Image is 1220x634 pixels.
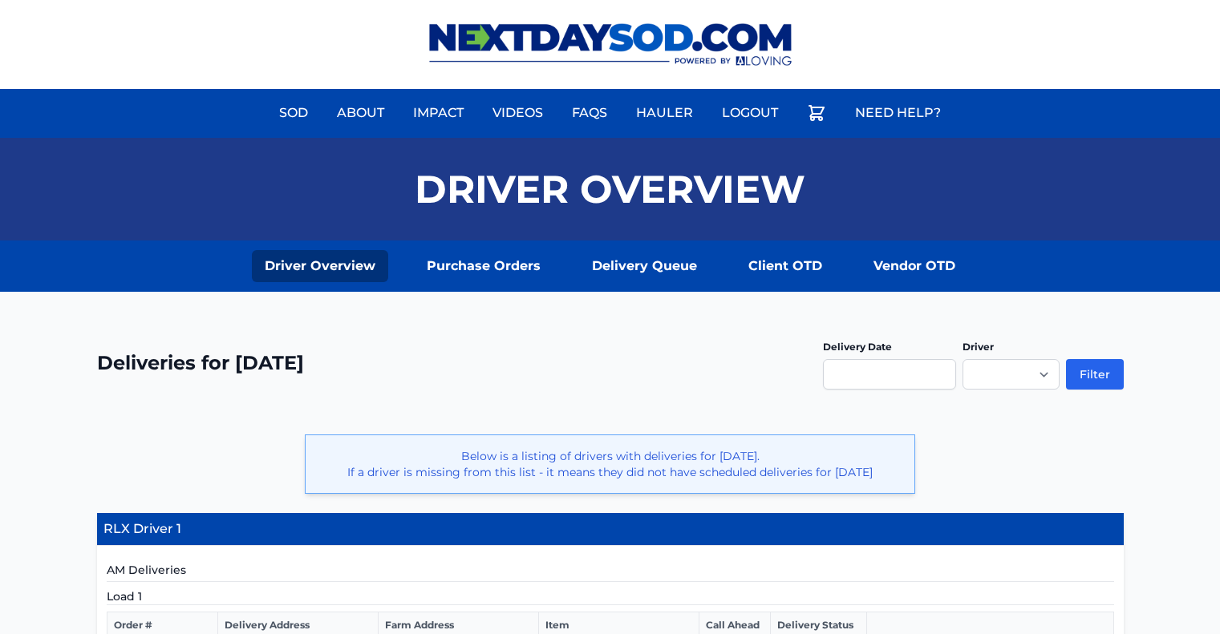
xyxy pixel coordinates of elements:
[963,341,994,353] label: Driver
[327,94,394,132] a: About
[562,94,617,132] a: FAQs
[861,250,968,282] a: Vendor OTD
[252,250,388,282] a: Driver Overview
[403,94,473,132] a: Impact
[415,170,805,208] h1: Driver Overview
[736,250,835,282] a: Client OTD
[270,94,318,132] a: Sod
[483,94,553,132] a: Videos
[318,448,902,480] p: Below is a listing of drivers with deliveries for [DATE]. If a driver is missing from this list -...
[823,341,892,353] label: Delivery Date
[579,250,710,282] a: Delivery Queue
[712,94,788,132] a: Logout
[107,562,1114,582] h5: AM Deliveries
[107,588,1114,605] h5: Load 1
[845,94,950,132] a: Need Help?
[97,513,1124,546] h4: RLX Driver 1
[1066,359,1124,390] button: Filter
[97,350,304,376] h2: Deliveries for [DATE]
[414,250,553,282] a: Purchase Orders
[626,94,703,132] a: Hauler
